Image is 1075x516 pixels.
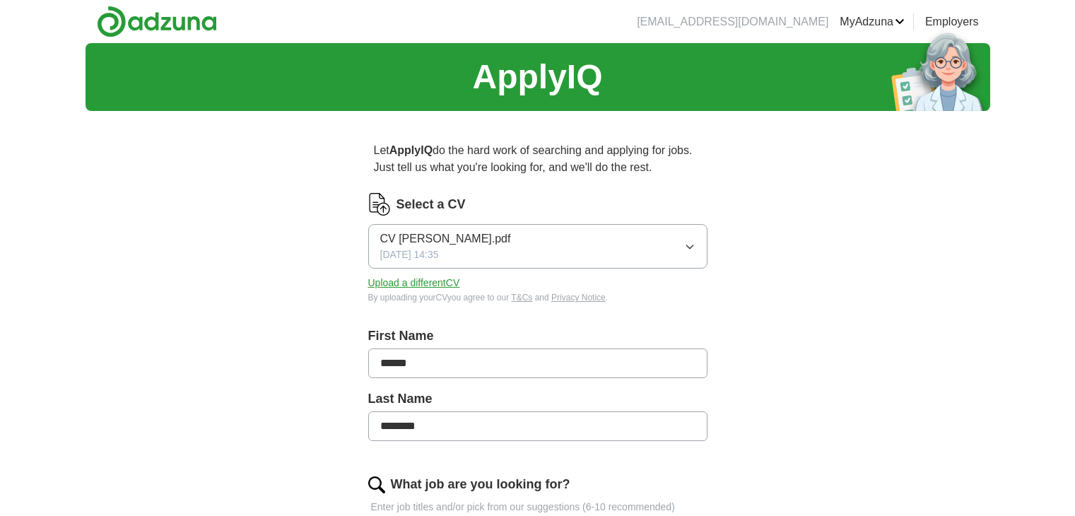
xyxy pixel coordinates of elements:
a: MyAdzuna [840,13,905,30]
div: By uploading your CV you agree to our and . [368,291,707,304]
button: Upload a differentCV [368,276,460,291]
label: First Name [368,327,707,346]
img: Adzuna logo [97,6,217,37]
button: CV [PERSON_NAME].pdf[DATE] 14:35 [368,224,707,269]
img: CV Icon [368,193,391,216]
li: [EMAIL_ADDRESS][DOMAIN_NAME] [637,13,828,30]
a: Privacy Notice [551,293,606,303]
span: CV [PERSON_NAME].pdf [380,230,511,247]
span: [DATE] 14:35 [380,247,439,262]
h1: ApplyIQ [472,52,602,102]
p: Enter job titles and/or pick from our suggestions (6-10 recommended) [368,500,707,515]
strong: ApplyIQ [389,144,433,156]
label: Select a CV [396,195,466,214]
p: Let do the hard work of searching and applying for jobs. Just tell us what you're looking for, an... [368,136,707,182]
img: search.png [368,476,385,493]
a: T&Cs [511,293,532,303]
a: Employers [925,13,979,30]
label: What job are you looking for? [391,475,570,494]
label: Last Name [368,389,707,409]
